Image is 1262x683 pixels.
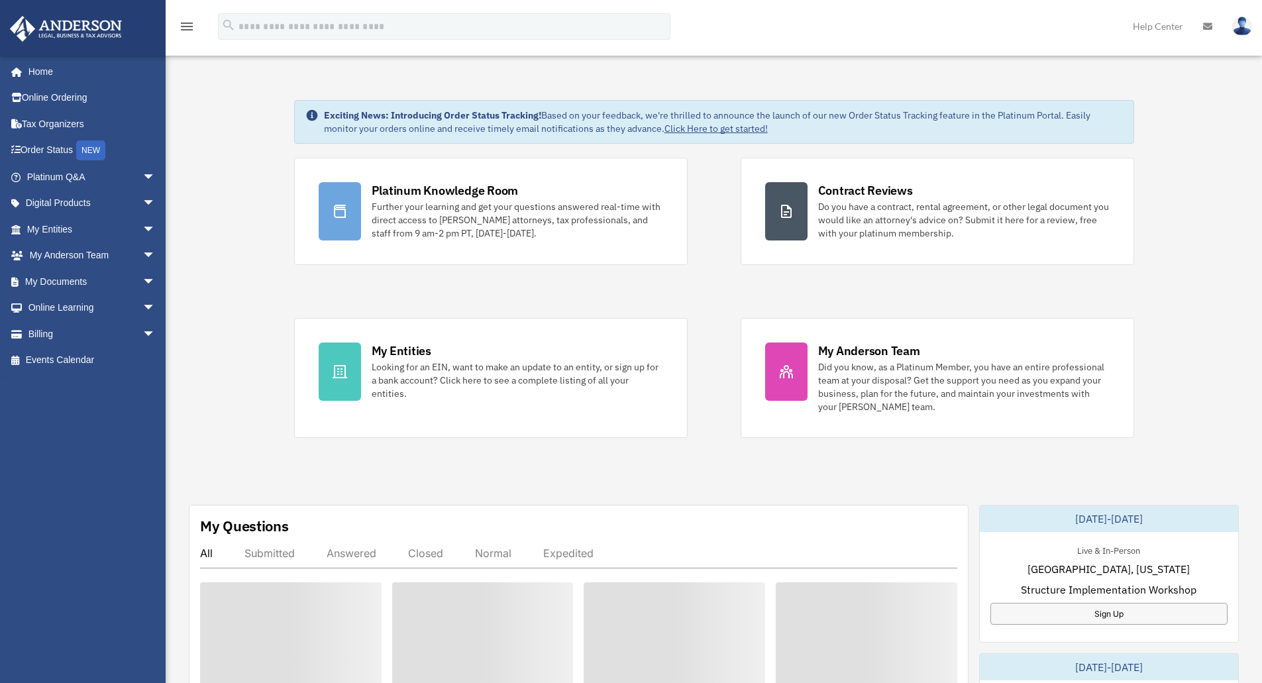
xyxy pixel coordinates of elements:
div: Further your learning and get your questions answered real-time with direct access to [PERSON_NAM... [372,200,663,240]
img: Anderson Advisors Platinum Portal [6,16,126,42]
span: arrow_drop_down [142,242,169,270]
span: arrow_drop_down [142,216,169,243]
a: My Entities Looking for an EIN, want to make an update to an entity, or sign up for a bank accoun... [294,318,688,438]
div: Closed [408,547,443,560]
div: All [200,547,213,560]
div: Contract Reviews [818,182,913,199]
a: menu [179,23,195,34]
div: NEW [76,140,105,160]
a: Billingarrow_drop_down [9,321,176,347]
div: Did you know, as a Platinum Member, you have an entire professional team at your disposal? Get th... [818,360,1110,413]
a: Digital Productsarrow_drop_down [9,190,176,217]
img: User Pic [1232,17,1252,36]
div: Submitted [244,547,295,560]
a: Click Here to get started! [664,123,768,134]
a: Order StatusNEW [9,137,176,164]
div: Answered [327,547,376,560]
a: Contract Reviews Do you have a contract, rental agreement, or other legal document you would like... [741,158,1134,265]
a: My Documentsarrow_drop_down [9,268,176,295]
div: Expedited [543,547,594,560]
div: [DATE]-[DATE] [980,654,1238,680]
a: My Anderson Team Did you know, as a Platinum Member, you have an entire professional team at your... [741,318,1134,438]
div: My Anderson Team [818,342,920,359]
a: Sign Up [990,603,1228,625]
a: Platinum Knowledge Room Further your learning and get your questions answered real-time with dire... [294,158,688,265]
a: Events Calendar [9,347,176,374]
div: Live & In-Person [1067,543,1151,556]
span: [GEOGRAPHIC_DATA], [US_STATE] [1027,561,1190,577]
span: arrow_drop_down [142,190,169,217]
a: Platinum Q&Aarrow_drop_down [9,164,176,190]
div: Based on your feedback, we're thrilled to announce the launch of our new Order Status Tracking fe... [324,109,1123,135]
strong: Exciting News: Introducing Order Status Tracking! [324,109,541,121]
div: My Questions [200,516,289,536]
span: arrow_drop_down [142,268,169,295]
div: My Entities [372,342,431,359]
a: My Entitiesarrow_drop_down [9,216,176,242]
span: arrow_drop_down [142,295,169,322]
div: [DATE]-[DATE] [980,505,1238,532]
div: Platinum Knowledge Room [372,182,519,199]
div: Looking for an EIN, want to make an update to an entity, or sign up for a bank account? Click her... [372,360,663,400]
i: search [221,18,236,32]
div: Do you have a contract, rental agreement, or other legal document you would like an attorney's ad... [818,200,1110,240]
a: Home [9,58,169,85]
i: menu [179,19,195,34]
a: My Anderson Teamarrow_drop_down [9,242,176,269]
div: Normal [475,547,511,560]
span: Structure Implementation Workshop [1021,582,1196,598]
a: Tax Organizers [9,111,176,137]
span: arrow_drop_down [142,321,169,348]
a: Online Learningarrow_drop_down [9,295,176,321]
a: Online Ordering [9,85,176,111]
span: arrow_drop_down [142,164,169,191]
